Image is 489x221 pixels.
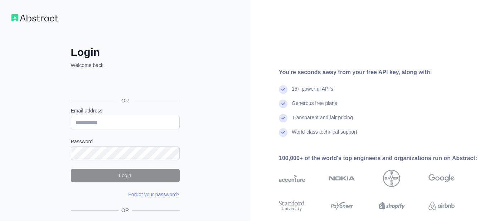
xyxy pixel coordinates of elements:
p: Welcome back [71,62,180,69]
img: check mark [279,114,287,122]
img: check mark [279,128,287,137]
img: Workflow [11,14,58,21]
img: nokia [329,170,355,187]
img: payoneer [329,199,355,212]
div: 15+ powerful API's [292,85,333,100]
button: Login [71,169,180,182]
img: check mark [279,85,287,94]
img: bayer [383,170,400,187]
img: airbnb [429,199,455,212]
div: 100,000+ of the world's top engineers and organizations run on Abstract: [279,154,478,163]
span: OR [116,97,135,104]
h2: Login [71,46,180,59]
div: Generous free plans [292,100,337,114]
div: World-class technical support [292,128,357,143]
img: accenture [279,170,305,187]
iframe: Button na Mag-sign in gamit ang Google [67,77,182,92]
div: You're seconds away from your free API key, along with: [279,68,478,77]
div: Mag-sign in gamit ang Google. Magbubukas sa bagong tab [71,77,178,92]
img: check mark [279,100,287,108]
label: Password [71,138,180,145]
div: Transparent and fair pricing [292,114,353,128]
img: google [429,170,455,187]
img: stanford university [279,199,305,212]
label: Email address [71,107,180,114]
a: Forgot your password? [128,192,179,197]
span: OR [118,207,132,214]
img: shopify [379,199,405,212]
